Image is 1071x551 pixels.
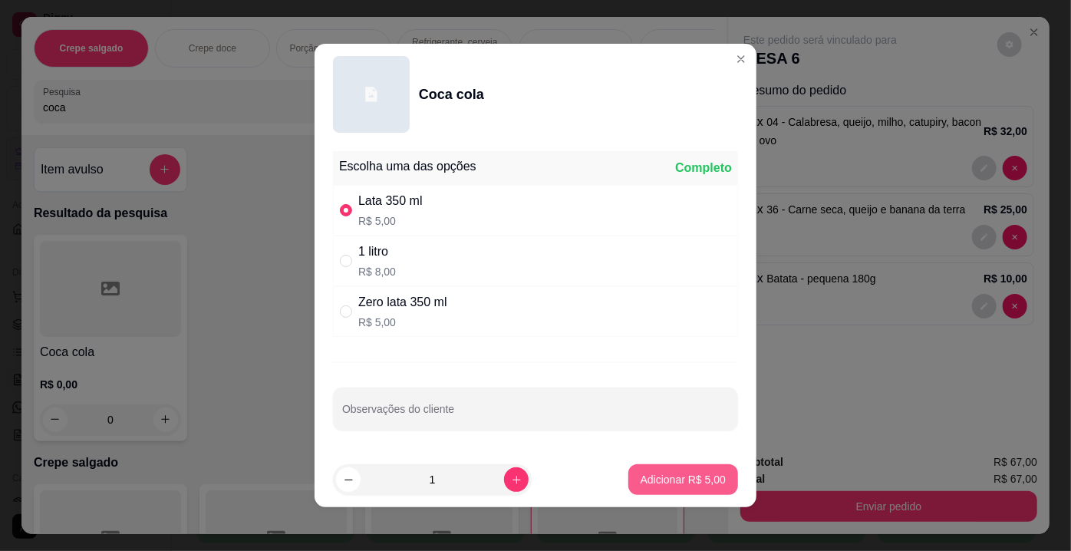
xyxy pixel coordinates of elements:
div: Completo [675,159,732,177]
div: Escolha uma das opções [339,157,476,176]
button: decrease-product-quantity [336,467,361,492]
button: increase-product-quantity [504,467,529,492]
p: R$ 8,00 [358,264,396,279]
div: Zero lata 350 ml [358,293,447,312]
button: Close [729,47,753,71]
button: Adicionar R$ 5,00 [628,464,738,495]
div: 1 litro [358,243,396,261]
div: Lata 350 ml [358,192,423,210]
p: R$ 5,00 [358,315,447,330]
input: Observações do cliente [342,407,729,423]
p: Adicionar R$ 5,00 [641,472,726,487]
div: Coca cola [419,84,484,105]
p: R$ 5,00 [358,213,423,229]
